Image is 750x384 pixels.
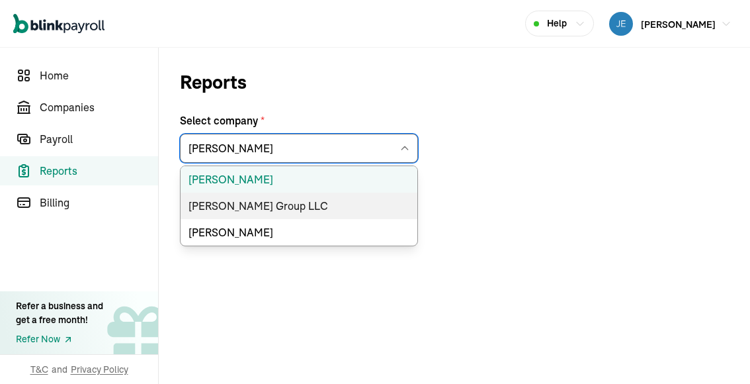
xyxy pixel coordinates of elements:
span: Reports [40,163,158,179]
span: T&C [30,363,48,376]
div: Refer a business and get a free month! [16,299,103,327]
a: Refer Now [16,332,103,346]
h1: Reports [180,69,729,97]
input: Select company [180,134,418,163]
span: Help [547,17,567,30]
button: Help [525,11,594,36]
li: [PERSON_NAME] [181,219,417,246]
span: Billing [40,195,158,211]
label: Select company [180,113,418,128]
span: Payroll [40,131,158,147]
li: [PERSON_NAME] [181,166,417,193]
button: [PERSON_NAME] [604,9,737,38]
span: and [52,363,67,376]
span: Privacy Policy [71,363,128,376]
li: [PERSON_NAME] Group LLC [181,193,417,219]
nav: Global [13,5,104,43]
iframe: Chat Widget [530,241,750,384]
span: Companies [40,99,158,115]
span: Home [40,68,158,83]
span: [PERSON_NAME] [641,19,716,30]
